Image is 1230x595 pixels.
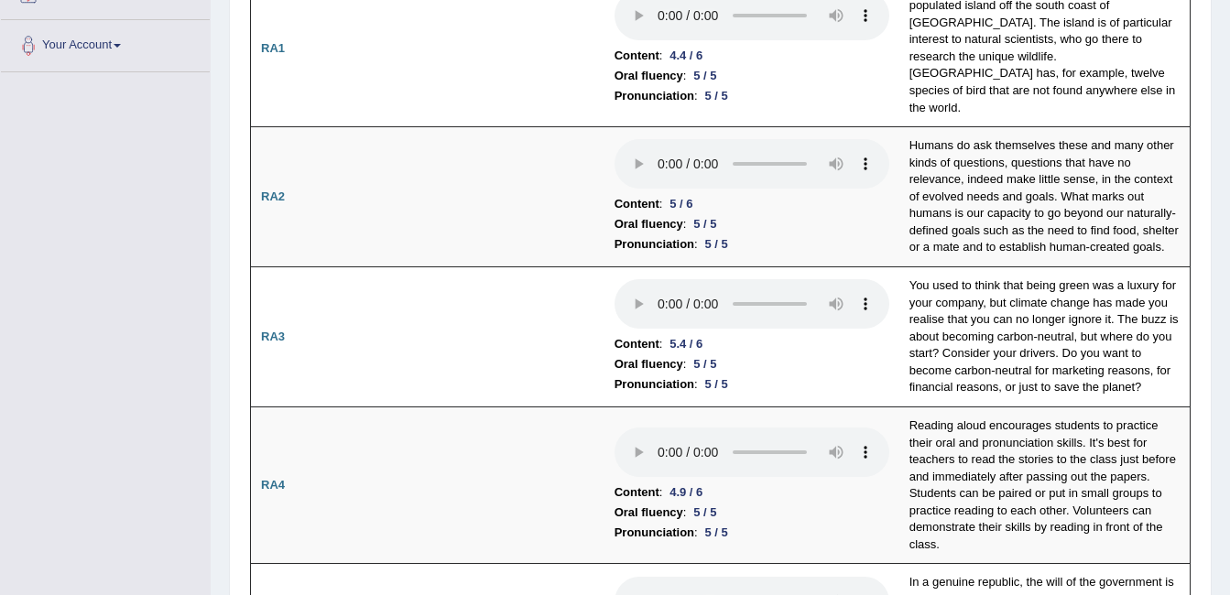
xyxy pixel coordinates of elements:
[615,66,683,86] b: Oral fluency
[615,503,683,523] b: Oral fluency
[615,334,889,354] li: :
[615,482,889,503] li: :
[615,66,889,86] li: :
[615,354,683,374] b: Oral fluency
[261,41,285,55] b: RA1
[698,523,735,542] div: 5 / 5
[615,194,889,214] li: :
[615,234,694,254] b: Pronunciation
[615,46,659,66] b: Content
[615,46,889,66] li: :
[615,523,889,543] li: :
[899,267,1191,407] td: You used to think that being green was a luxury for your company, but climate change has made you...
[662,482,710,502] div: 4.9 / 6
[662,46,710,65] div: 4.4 / 6
[686,503,724,522] div: 5 / 5
[615,194,659,214] b: Content
[662,334,710,353] div: 5.4 / 6
[686,66,724,85] div: 5 / 5
[615,374,694,395] b: Pronunciation
[698,374,735,394] div: 5 / 5
[615,374,889,395] li: :
[615,523,694,543] b: Pronunciation
[1,20,210,66] a: Your Account
[899,406,1191,564] td: Reading aloud encourages students to practice their oral and pronunciation skills. It's best for ...
[615,86,889,106] li: :
[261,330,285,343] b: RA3
[615,334,659,354] b: Content
[615,234,889,254] li: :
[615,214,683,234] b: Oral fluency
[615,354,889,374] li: :
[261,189,285,203] b: RA2
[615,482,659,503] b: Content
[615,503,889,523] li: :
[899,127,1191,267] td: Humans do ask themselves these and many other kinds of questions, questions that have no relevanc...
[686,214,724,233] div: 5 / 5
[261,478,285,492] b: RA4
[698,234,735,254] div: 5 / 5
[686,354,724,373] div: 5 / 5
[698,86,735,105] div: 5 / 5
[662,194,700,213] div: 5 / 6
[615,86,694,106] b: Pronunciation
[615,214,889,234] li: :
